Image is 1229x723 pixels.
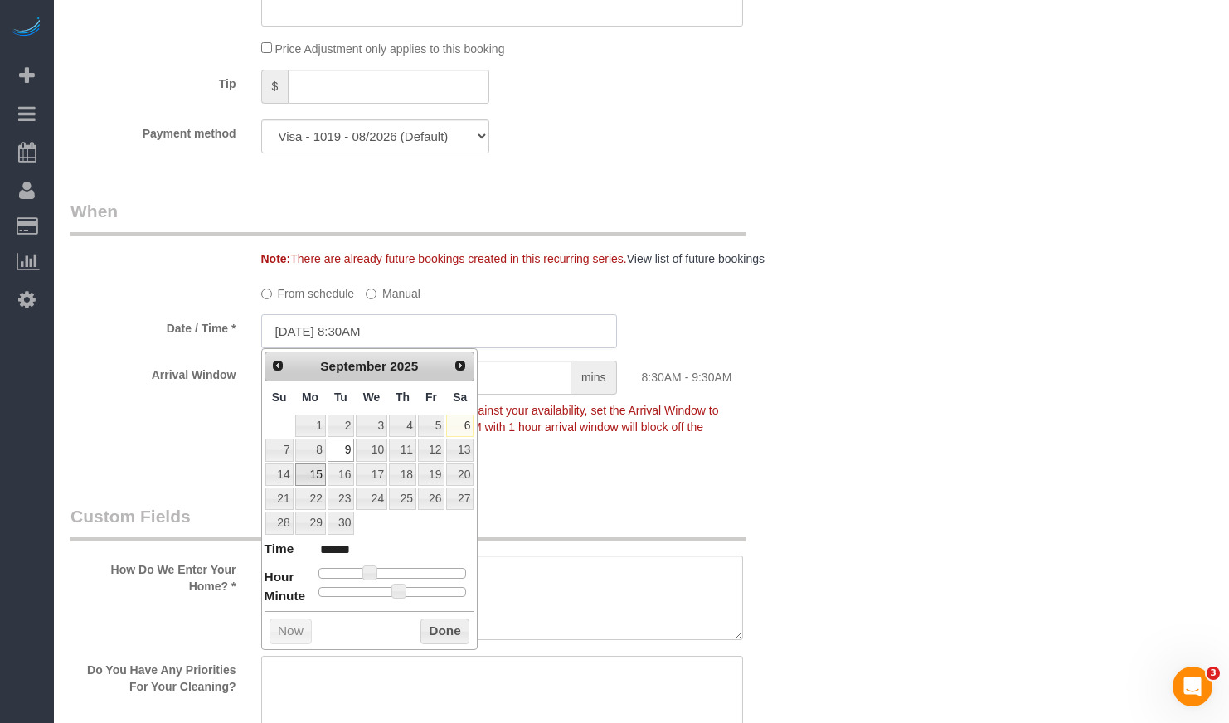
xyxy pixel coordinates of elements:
[272,391,287,404] span: Sunday
[418,415,444,437] a: 5
[366,289,376,299] input: Manual
[295,512,326,534] a: 29
[389,439,416,461] a: 11
[271,359,284,372] span: Prev
[274,42,504,56] span: Price Adjustment only applies to this booking
[418,439,444,461] a: 12
[571,361,617,395] span: mins
[261,289,272,299] input: From schedule
[295,463,326,486] a: 15
[420,619,469,645] button: Done
[58,656,249,695] label: Do You Have Any Priorities For Your Cleaning?
[356,488,387,510] a: 24
[249,250,820,267] div: There are already future bookings created in this recurring series.
[70,199,746,236] legend: When
[627,252,765,265] a: View list of future bookings
[265,439,294,461] a: 7
[418,488,444,510] a: 26
[449,354,473,377] a: Next
[396,391,410,404] span: Thursday
[261,404,719,450] span: To make this booking count against your availability, set the Arrival Window to match a spot on y...
[328,439,354,461] a: 9
[446,415,474,437] a: 6
[1173,667,1212,706] iframe: Intercom live chat
[446,463,474,486] a: 20
[270,619,312,645] button: Now
[261,70,289,104] span: $
[265,568,294,589] dt: Hour
[356,439,387,461] a: 10
[295,415,326,437] a: 1
[265,587,306,608] dt: Minute
[328,415,354,437] a: 2
[265,463,294,486] a: 14
[418,463,444,486] a: 19
[446,439,474,461] a: 13
[302,391,318,404] span: Monday
[328,512,354,534] a: 30
[356,415,387,437] a: 3
[58,70,249,92] label: Tip
[58,361,249,383] label: Arrival Window
[265,488,294,510] a: 21
[261,252,291,265] strong: Note:
[295,488,326,510] a: 22
[328,488,354,510] a: 23
[261,279,355,302] label: From schedule
[389,488,416,510] a: 25
[58,556,249,594] label: How Do We Enter Your Home? *
[265,512,294,534] a: 28
[1207,667,1220,680] span: 3
[295,439,326,461] a: 8
[328,463,354,486] a: 16
[446,488,474,510] a: 27
[366,279,420,302] label: Manual
[425,391,437,404] span: Friday
[58,119,249,142] label: Payment method
[389,415,416,437] a: 4
[320,359,386,373] span: September
[265,540,294,560] dt: Time
[390,359,418,373] span: 2025
[261,314,617,348] input: MM/DD/YYYY HH:MM
[389,463,416,486] a: 18
[70,504,746,541] legend: Custom Fields
[453,391,467,404] span: Saturday
[356,463,387,486] a: 17
[334,391,347,404] span: Tuesday
[10,17,43,40] img: Automaid Logo
[363,391,381,404] span: Wednesday
[267,354,290,377] a: Prev
[629,361,820,386] div: 8:30AM - 9:30AM
[454,359,467,372] span: Next
[58,314,249,337] label: Date / Time *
